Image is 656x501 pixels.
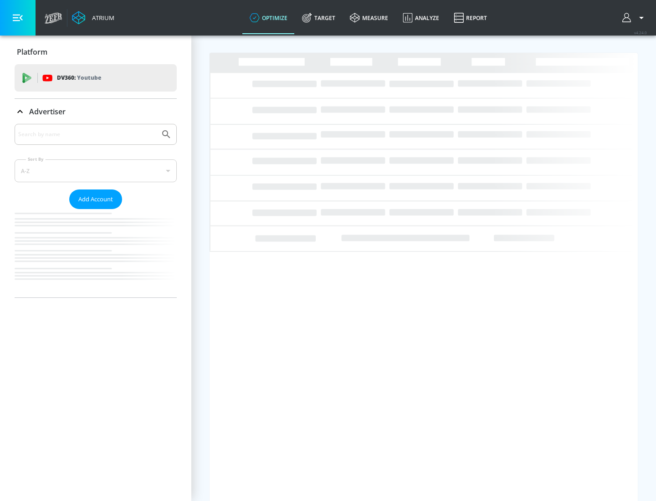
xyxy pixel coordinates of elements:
[15,39,177,65] div: Platform
[26,156,46,162] label: Sort By
[88,14,114,22] div: Atrium
[15,64,177,92] div: DV360: Youtube
[78,194,113,204] span: Add Account
[72,11,114,25] a: Atrium
[18,128,156,140] input: Search by name
[295,1,343,34] a: Target
[15,124,177,297] div: Advertiser
[15,159,177,182] div: A-Z
[395,1,446,34] a: Analyze
[242,1,295,34] a: optimize
[446,1,494,34] a: Report
[29,107,66,117] p: Advertiser
[15,99,177,124] div: Advertiser
[69,189,122,209] button: Add Account
[343,1,395,34] a: measure
[57,73,101,83] p: DV360:
[17,47,47,57] p: Platform
[634,30,647,35] span: v 4.24.0
[77,73,101,82] p: Youtube
[15,209,177,297] nav: list of Advertiser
